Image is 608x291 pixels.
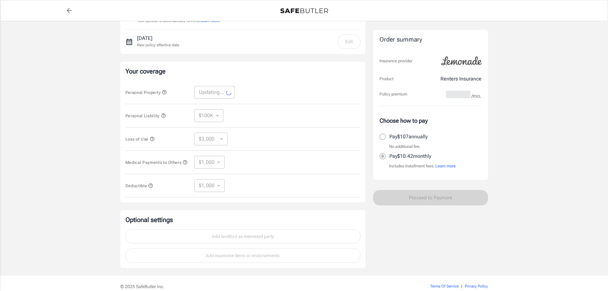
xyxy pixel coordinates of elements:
[125,112,166,119] button: Personal Liability
[125,38,133,46] svg: New policy start date
[125,113,166,118] span: Personal Liability
[137,34,179,42] p: [DATE]
[120,283,394,290] p: © 2025 SafeButler Inc.
[440,75,482,83] p: Renters Insurance
[471,92,482,101] span: /mo.
[125,67,360,76] p: Your coverage
[389,152,431,160] p: Pay $10.42 monthly
[379,58,412,64] p: Insurance provider
[125,160,188,165] span: Medical Payments to Others
[125,158,188,166] button: Medical Payments to Others
[125,135,155,143] button: Loss of Use
[379,76,394,82] p: Product
[280,8,328,13] img: Back to quotes
[465,284,488,288] a: Privacy Policy
[379,35,482,44] div: Order summary
[125,182,154,189] button: Deductible
[430,284,459,288] a: Terms Of Service
[389,143,421,150] p: No additional fee.
[137,42,179,48] p: New policy effective date
[438,52,485,70] img: Lemonade
[63,4,76,17] a: back to quotes
[125,215,360,224] p: Optional settings
[125,90,167,95] span: Personal Property
[379,116,482,125] p: Choose how to pay
[125,88,167,96] button: Personal Property
[389,133,428,141] p: Pay $107 annually
[379,91,407,97] p: Policy premium
[125,137,155,142] span: Loss of Use
[389,163,456,169] p: Includes installment fees.
[435,163,456,169] button: Learn more
[461,284,462,288] span: |
[125,183,154,188] span: Deductible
